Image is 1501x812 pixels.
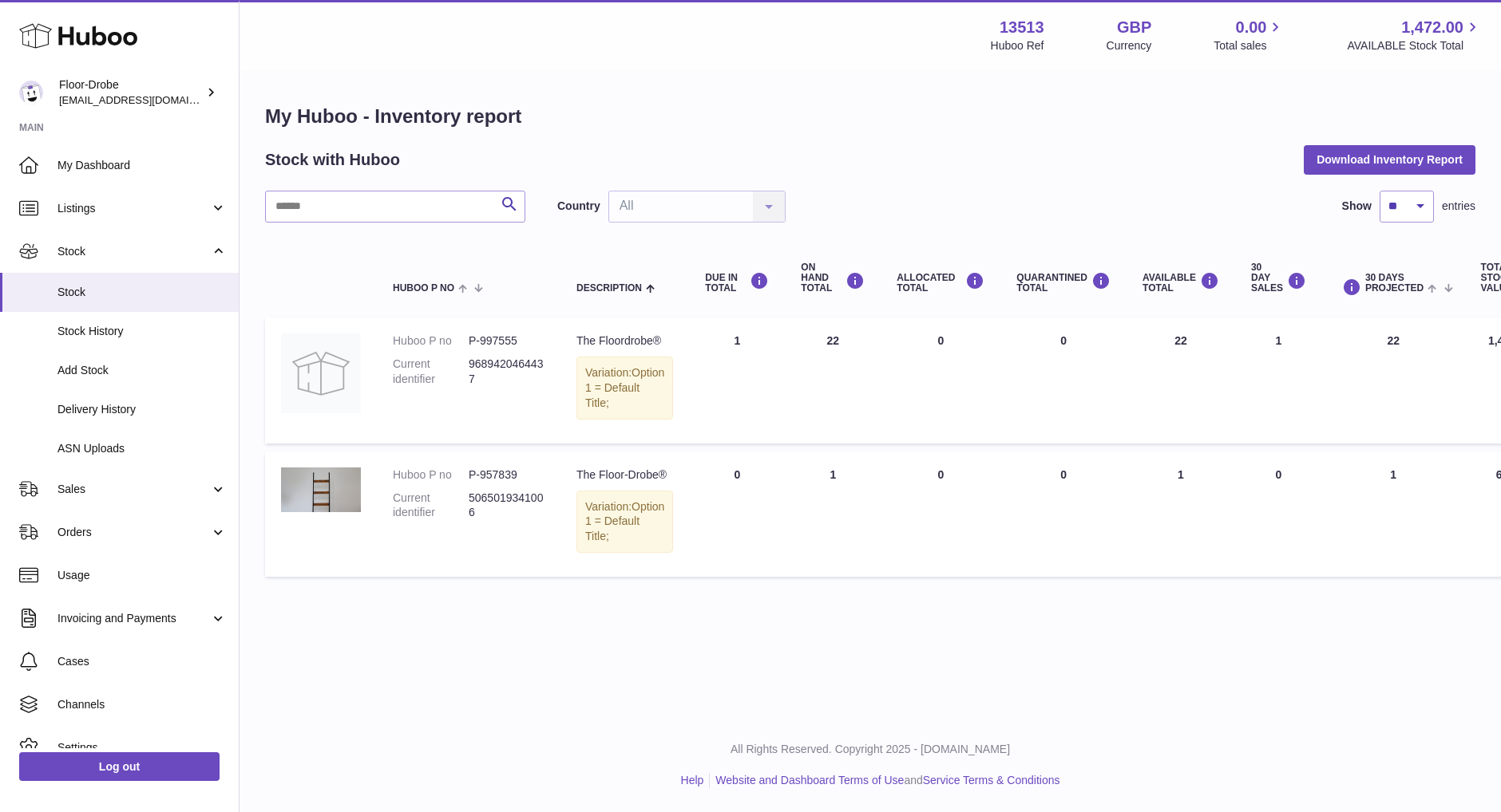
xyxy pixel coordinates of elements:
[710,773,1059,788] li: and
[1127,317,1235,443] td: 22
[1235,451,1322,577] td: 0
[689,317,785,443] td: 1
[1214,17,1285,53] a: 0.00 Total sales
[576,467,673,483] div: The Floor-Drobe®
[1342,199,1372,214] label: Show
[923,774,1060,786] a: Service Terms & Conditions
[1214,38,1285,53] span: Total sales
[469,333,545,349] dd: P-997555
[57,201,210,216] span: Listings
[393,283,454,294] span: Huboo P no
[57,740,227,755] span: Settings
[393,467,469,483] dt: Huboo P no
[469,491,545,521] dd: 5065019341006
[801,262,865,294] div: ON HAND Total
[252,742,1488,757] p: All Rights Reserved. Copyright 2025 - [DOMAIN_NAME]
[19,752,220,781] a: Log out
[59,93,235,106] span: [EMAIL_ADDRESS][DOMAIN_NAME]
[1322,317,1465,443] td: 22
[576,283,642,294] span: Description
[785,451,881,577] td: 1
[57,158,227,173] span: My Dashboard
[59,77,203,108] div: Floor-Drobe
[57,611,210,626] span: Invoicing and Payments
[897,272,984,294] div: ALLOCATED Total
[705,272,769,294] div: DUE IN TOTAL
[1401,17,1463,38] span: 1,472.00
[689,451,785,577] td: 0
[1016,272,1111,294] div: QUARANTINED Total
[281,333,361,413] img: product image
[557,199,600,214] label: Country
[881,451,1000,577] td: 0
[393,491,469,521] dt: Current identifier
[57,324,227,339] span: Stock History
[281,467,361,512] img: product image
[1107,38,1152,53] div: Currency
[1235,317,1322,443] td: 1
[265,149,400,171] h2: Stock with Huboo
[57,363,227,378] span: Add Stock
[57,285,227,300] span: Stock
[715,774,904,786] a: Website and Dashboard Terms of Use
[1251,262,1306,294] div: 30 DAY SALES
[991,38,1044,53] div: Huboo Ref
[393,333,469,349] dt: Huboo P no
[1117,17,1151,38] strong: GBP
[57,654,227,669] span: Cases
[57,697,227,712] span: Channels
[881,317,1000,443] td: 0
[1127,451,1235,577] td: 1
[1442,199,1475,214] span: entries
[1322,451,1465,577] td: 1
[57,568,227,583] span: Usage
[1236,17,1267,38] span: 0.00
[1000,17,1044,38] strong: 13513
[57,482,210,497] span: Sales
[1347,38,1482,53] span: AVAILABLE Stock Total
[57,244,210,259] span: Stock
[1060,468,1067,481] span: 0
[1060,334,1067,347] span: 0
[576,491,673,554] div: Variation:
[585,366,664,409] span: Option 1 = Default Title;
[1143,272,1219,294] div: AVAILABLE Total
[585,500,664,543] span: Option 1 = Default Title;
[265,104,1475,129] h1: My Huboo - Inventory report
[681,774,704,786] a: Help
[19,81,43,104] img: jthurling@live.com
[57,441,227,456] span: ASN Uploads
[576,333,673,349] div: The Floordrobe®
[393,357,469,387] dt: Current identifier
[576,357,673,420] div: Variation:
[57,402,227,417] span: Delivery History
[469,467,545,483] dd: P-957839
[1365,273,1424,294] span: 30 DAYS PROJECTED
[1304,145,1475,174] button: Download Inventory Report
[469,357,545,387] dd: 9689420464437
[785,317,881,443] td: 22
[1347,17,1482,53] a: 1,472.00 AVAILABLE Stock Total
[57,525,210,540] span: Orders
